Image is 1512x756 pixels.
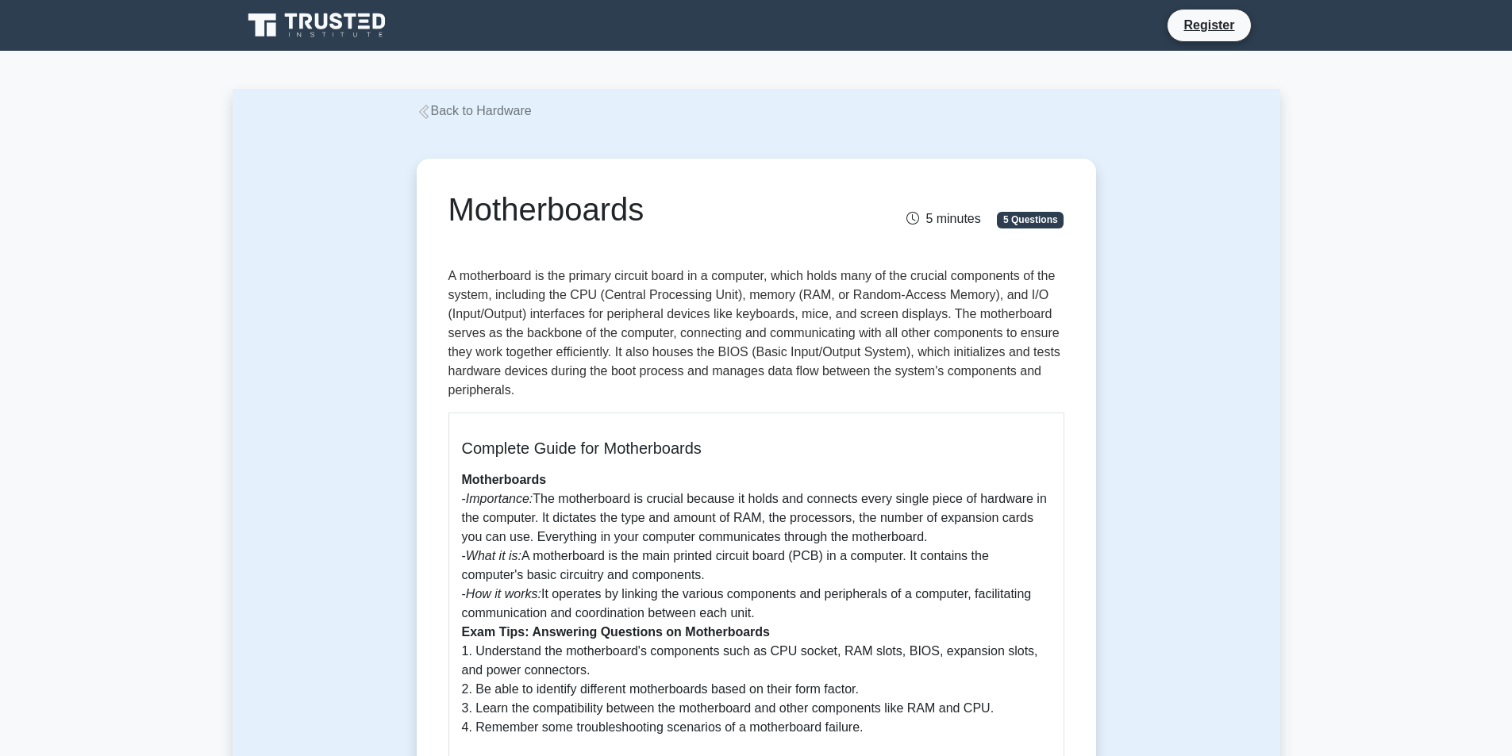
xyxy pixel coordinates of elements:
[1174,15,1244,35] a: Register
[417,104,532,117] a: Back to Hardware
[466,492,533,505] i: Importance:
[462,470,1051,737] p: - The motherboard is crucial because it holds and connects every single piece of hardware in the ...
[997,212,1064,228] span: 5 Questions
[906,212,980,225] span: 5 minutes
[466,549,521,562] i: What it is:
[448,267,1064,400] p: A motherboard is the primary circuit board in a computer, which holds many of the crucial compone...
[462,439,1051,458] h5: Complete Guide for Motherboards
[462,473,547,486] b: Motherboards
[466,587,541,601] i: How it works:
[462,625,771,639] b: Exam Tips: Answering Questions on Motherboards
[448,190,852,228] h1: Motherboards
